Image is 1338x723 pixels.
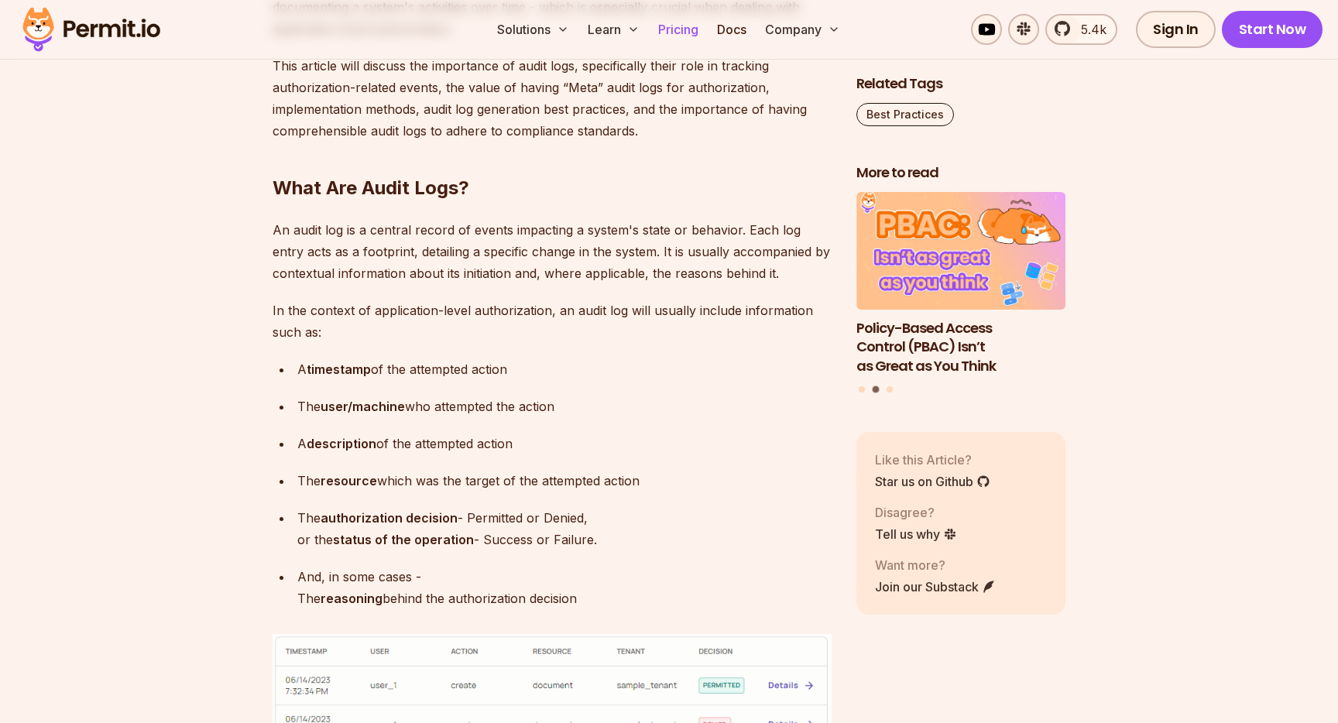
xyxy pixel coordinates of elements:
[1136,11,1216,48] a: Sign In
[856,74,1065,94] h2: Related Tags
[856,318,1065,375] h3: Policy-Based Access Control (PBAC) Isn’t as Great as You Think
[873,385,880,392] button: Go to slide 2
[582,14,646,45] button: Learn
[297,566,832,609] p: And, in some cases - The behind the authorization decision
[875,524,957,543] a: Tell us why
[652,14,705,45] a: Pricing
[297,396,832,417] p: The who attempted the action
[273,219,832,284] p: An audit log is a central record of events impacting a system's state or behavior. Each log entry...
[297,470,832,492] p: The which was the target of the attempted action
[856,163,1065,183] h2: More to read
[321,473,377,488] strong: resource
[856,192,1065,376] a: Policy-Based Access Control (PBAC) Isn’t as Great as You ThinkPolicy-Based Access Control (PBAC) ...
[1072,20,1106,39] span: 5.4k
[875,577,996,595] a: Join our Substack
[856,192,1065,310] img: Policy-Based Access Control (PBAC) Isn’t as Great as You Think
[273,114,832,200] h2: What Are Audit Logs?
[297,433,832,454] p: A of the attempted action
[856,192,1065,376] li: 2 of 3
[297,507,832,550] p: The - Permitted or Denied, or the - Success or Failure.
[297,358,832,380] p: A of the attempted action
[711,14,753,45] a: Docs
[333,532,474,547] strong: status of the operation
[321,591,383,606] strong: reasoning
[875,502,957,521] p: Disagree?
[875,450,990,468] p: Like this Article?
[875,471,990,490] a: Star us on Github
[321,399,405,414] strong: user/machine
[1222,11,1323,48] a: Start Now
[887,385,893,392] button: Go to slide 3
[1045,14,1117,45] a: 5.4k
[307,436,376,451] strong: description
[321,510,458,526] strong: authorization decision
[859,385,865,392] button: Go to slide 1
[856,192,1065,395] div: Posts
[15,3,167,56] img: Permit logo
[856,103,954,126] a: Best Practices
[307,361,371,377] strong: timestamp
[491,14,575,45] button: Solutions
[273,55,832,142] p: This article will discuss the importance of audit logs, specifically their role in tracking autho...
[273,300,832,343] p: In the context of application-level authorization, an audit log will usually include information ...
[759,14,846,45] button: Company
[875,555,996,574] p: Want more?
